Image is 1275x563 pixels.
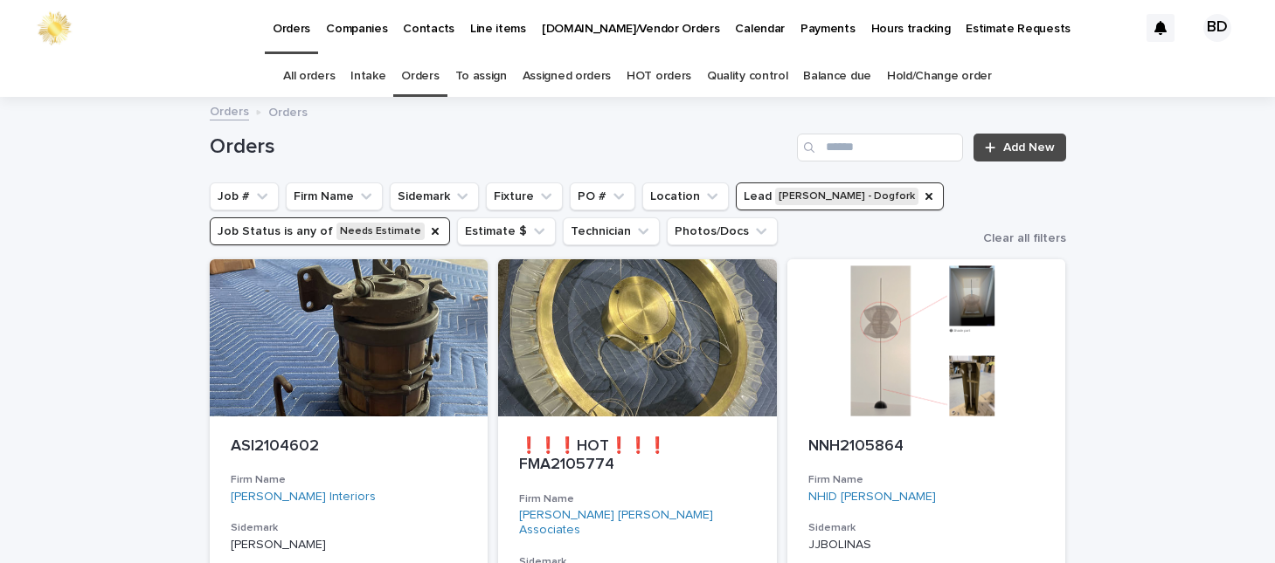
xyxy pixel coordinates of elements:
[736,182,944,210] button: Lead
[286,182,383,210] button: Firm Name
[523,56,611,97] a: Assigned orders
[808,437,1045,457] p: NNH2105864
[983,232,1066,244] span: Clear all filters
[519,492,756,506] h3: Firm Name
[642,182,729,210] button: Location
[231,490,376,505] a: [PERSON_NAME] Interiors
[350,56,385,97] a: Intake
[231,473,468,487] h3: Firm Name
[887,56,992,97] a: Hold/Change order
[35,10,73,45] img: 0ffKfDbyRa2Iv8hnaAqg
[283,56,335,97] a: All orders
[1003,141,1055,154] span: Add New
[486,182,563,210] button: Fixture
[519,437,756,475] p: ❗❗❗HOT❗❗❗ FMA2105774
[231,437,468,457] p: ASI2104602
[570,182,635,210] button: PO #
[969,232,1066,244] button: Clear all filters
[808,490,936,505] a: NHID [PERSON_NAME]
[563,217,660,245] button: Technician
[231,538,468,553] p: [PERSON_NAME]
[667,217,778,245] button: Photos/Docs
[803,56,871,97] a: Balance due
[457,217,556,245] button: Estimate $
[808,538,1045,553] p: JJBOLINAS
[974,134,1065,161] a: Add New
[210,134,791,160] h1: Orders
[210,182,279,210] button: Job #
[231,521,468,535] h3: Sidemark
[519,508,756,538] a: [PERSON_NAME] [PERSON_NAME] Associates
[627,56,691,97] a: HOT orders
[797,134,963,161] input: Search
[1203,14,1231,42] div: BD
[210,217,450,245] button: Job Status
[268,101,308,120] p: Orders
[808,521,1045,535] h3: Sidemark
[808,473,1045,487] h3: Firm Name
[707,56,787,97] a: Quality control
[210,100,249,120] a: Orders
[401,56,439,97] a: Orders
[455,56,507,97] a: To assign
[390,182,479,210] button: Sidemark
